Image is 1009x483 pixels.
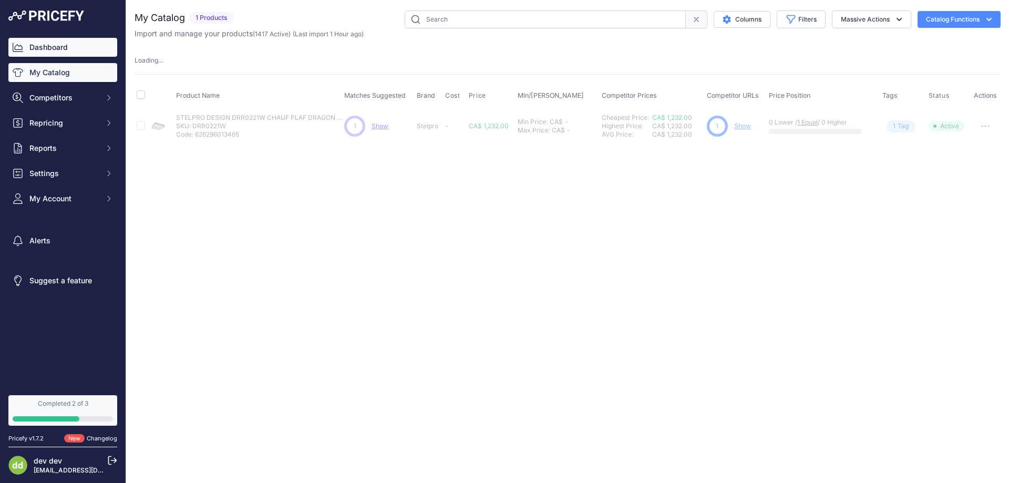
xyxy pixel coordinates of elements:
span: Tags [882,91,898,99]
img: Pricefy Logo [8,11,84,21]
button: Filters [777,11,826,28]
span: Tag [887,120,915,132]
a: Changelog [87,435,117,442]
span: New [64,434,85,443]
span: ... [158,56,163,64]
span: Matches Suggested [344,91,406,99]
p: Stelpro [417,122,441,130]
div: Highest Price: [602,122,652,130]
span: Repricing [29,118,98,128]
a: Cheapest Price: [602,114,649,121]
div: CA$ [550,118,563,126]
button: Price [469,91,488,100]
a: Dashboard [8,38,117,57]
h2: My Catalog [135,11,185,25]
span: ( ) [253,30,291,38]
button: Competitors [8,88,117,107]
div: Pricefy v1.7.2 [8,434,44,443]
span: Settings [29,168,98,179]
span: CA$ 1,232.00 [469,122,509,130]
p: SKU: DRR0221W [176,122,344,130]
a: dev dev [34,456,62,465]
button: Repricing [8,114,117,132]
div: Min Price: [518,118,548,126]
button: Catalog Functions [918,11,1001,28]
span: CA$ 1,232.00 [652,122,692,130]
a: Show [372,122,388,130]
a: Suggest a feature [8,271,117,290]
div: Completed 2 of 3 [13,399,113,408]
span: Competitor URLs [707,91,759,99]
div: Max Price: [518,126,550,135]
span: My Account [29,193,98,204]
input: Search [405,11,686,28]
div: - [565,126,570,135]
span: Price [469,91,486,100]
span: (Last import 1 Hour ago) [293,30,364,38]
a: CA$ 1,232.00 [652,114,692,121]
span: 1 Products [189,12,234,24]
span: Actions [974,91,997,99]
button: Cost [445,91,462,100]
a: [EMAIL_ADDRESS][DOMAIN_NAME] [34,466,143,474]
a: My Catalog [8,63,117,82]
div: CA$ [552,126,565,135]
span: Competitor Prices [602,91,657,99]
span: Competitors [29,93,98,103]
a: Alerts [8,231,117,250]
p: Code: 626296013465 [176,130,344,139]
span: Price Position [769,91,810,99]
button: Columns [714,11,770,28]
div: CA$ 1,232.00 [652,130,703,139]
button: Reports [8,139,117,158]
span: Reports [29,143,98,153]
span: - [445,122,448,130]
span: 1 [893,121,895,131]
a: 1 Equal [797,118,818,126]
button: Settings [8,164,117,183]
span: Min/[PERSON_NAME] [518,91,584,99]
span: 1 [354,121,356,131]
button: My Account [8,189,117,208]
button: Massive Actions [832,11,911,28]
a: Completed 2 of 3 [8,395,117,426]
span: Brand [417,91,435,99]
span: Status [929,91,950,100]
button: Status [929,91,952,100]
span: 1 [716,121,718,131]
a: 1417 Active [255,30,289,38]
p: STELPRO DESIGN DRR0221W CHAUF PLAF DRAGON DR-R2000W 240V BLANC ENCAST [176,114,344,122]
div: AVG Price: [602,130,652,139]
span: Cost [445,91,460,100]
div: - [563,118,568,126]
a: Show [734,122,751,130]
nav: Sidebar [8,38,117,383]
p: Import and manage your products [135,28,364,39]
p: 0 Lower / / 0 Higher [769,118,872,127]
span: Active [929,121,964,131]
span: Product Name [176,91,220,99]
span: Loading [135,56,163,64]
